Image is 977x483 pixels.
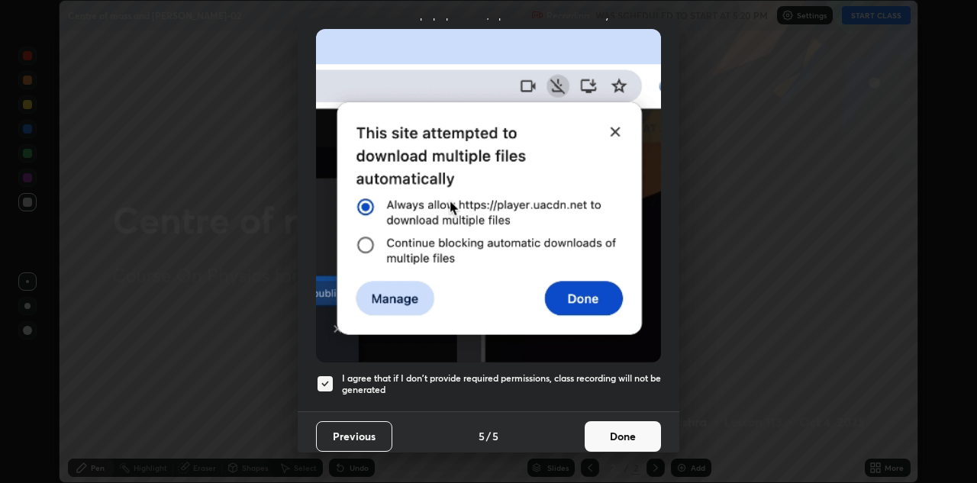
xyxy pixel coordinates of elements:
h4: 5 [479,428,485,444]
button: Done [585,421,661,452]
h4: / [486,428,491,444]
img: downloads-permission-blocked.gif [316,29,661,362]
h4: 5 [492,428,498,444]
h5: I agree that if I don't provide required permissions, class recording will not be generated [342,372,661,396]
button: Previous [316,421,392,452]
